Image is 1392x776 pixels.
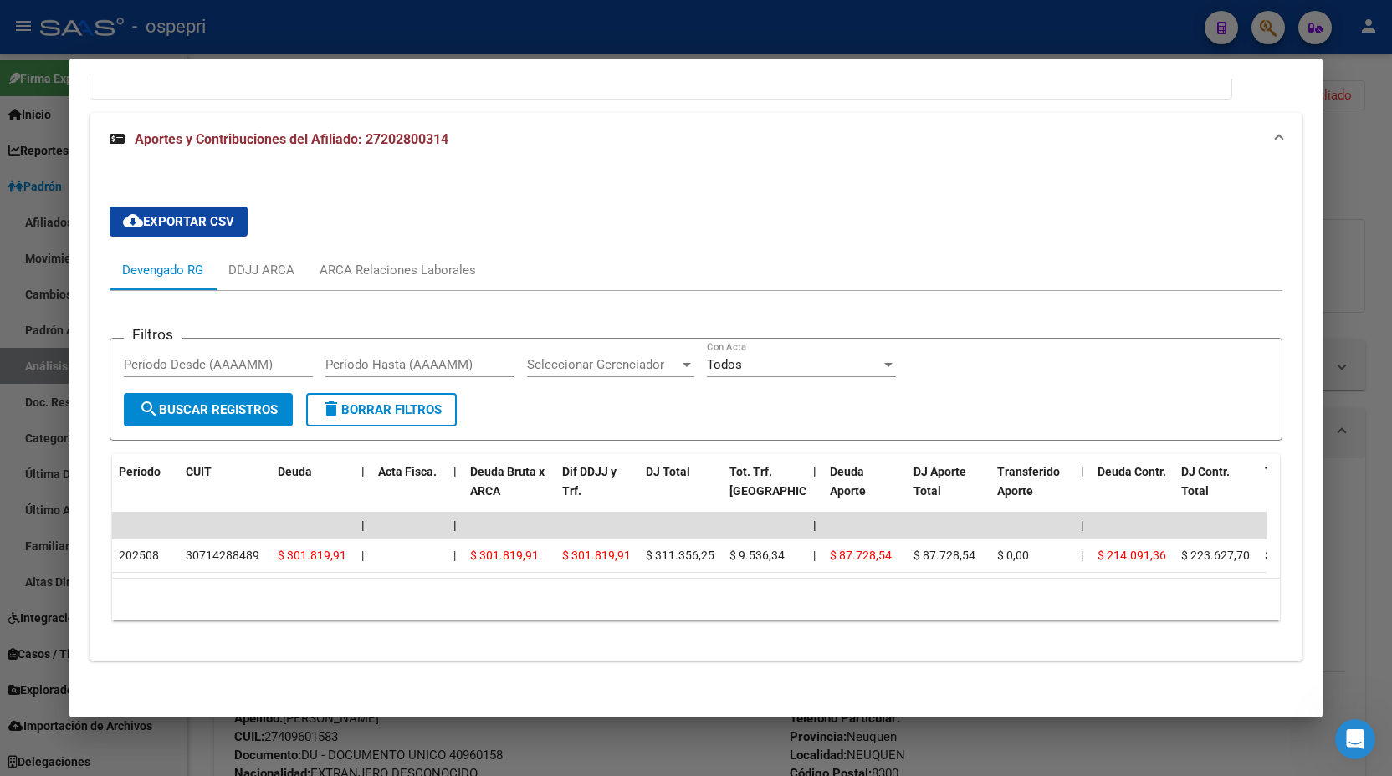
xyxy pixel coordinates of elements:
span: Tot. Trf. [GEOGRAPHIC_DATA] [729,465,843,498]
datatable-header-cell: Deuda [271,454,355,528]
datatable-header-cell: Deuda Contr. [1091,454,1174,528]
span: Trf Contr. [1265,465,1315,478]
span: Período [119,465,161,478]
span: $ 0,00 [997,549,1029,562]
datatable-header-cell: Tot. Trf. Bruto [723,454,806,528]
span: | [453,465,457,478]
span: $ 301.819,91 [562,549,631,562]
span: | [813,465,816,478]
datatable-header-cell: Acta Fisca. [371,454,447,528]
span: | [361,518,365,532]
datatable-header-cell: Período [112,454,179,528]
div: Devengado RG [122,261,203,279]
datatable-header-cell: DJ Total [639,454,723,528]
span: $ 311.356,25 [646,549,714,562]
mat-icon: delete [321,399,341,419]
iframe: Intercom live chat [1335,719,1375,759]
mat-icon: cloud_download [123,211,143,231]
span: Deuda Bruta x ARCA [470,465,545,498]
span: Acta Fisca. [378,465,437,478]
span: $ 214.091,36 [1098,549,1166,562]
span: | [1081,549,1083,562]
span: | [361,549,364,562]
h3: Filtros [124,325,182,344]
button: Exportar CSV [110,207,248,237]
datatable-header-cell: Deuda Aporte [823,454,907,528]
span: Deuda [278,465,312,478]
mat-expansion-panel-header: Aportes y Contribuciones del Afiliado: 27202800314 [90,113,1302,166]
div: Aportes y Contribuciones del Afiliado: 27202800314 [90,166,1302,660]
span: Seleccionar Gerenciador [527,357,679,372]
datatable-header-cell: Transferido Aporte [990,454,1074,528]
datatable-header-cell: CUIT [179,454,271,528]
span: Todos [707,357,742,372]
datatable-header-cell: DJ Aporte Total [907,454,990,528]
datatable-header-cell: | [355,454,371,528]
button: Borrar Filtros [306,393,457,426]
datatable-header-cell: | [447,454,463,528]
span: Aportes y Contribuciones del Afiliado: 27202800314 [135,131,448,147]
span: | [453,549,456,562]
span: $ 9.536,34 [729,549,785,562]
span: $ 301.819,91 [278,549,346,562]
span: DJ Contr. Total [1181,465,1230,498]
datatable-header-cell: | [806,454,823,528]
span: DJ Aporte Total [913,465,966,498]
span: | [453,518,457,532]
span: $ 301.819,91 [470,549,539,562]
span: Deuda Aporte [830,465,866,498]
div: DDJJ ARCA [228,261,294,279]
div: 30714288489 [186,546,259,565]
span: $ 223.627,70 [1181,549,1250,562]
span: Deuda Contr. [1098,465,1166,478]
span: CUIT [186,465,212,478]
span: Borrar Filtros [321,402,442,417]
span: Dif DDJJ y Trf. [562,465,617,498]
datatable-header-cell: | [1074,454,1091,528]
span: Exportar CSV [123,214,234,229]
span: $ 87.728,54 [830,549,892,562]
span: DJ Total [646,465,690,478]
div: ARCA Relaciones Laborales [320,261,476,279]
datatable-header-cell: Trf Contr. [1258,454,1342,528]
span: | [813,518,816,532]
span: $ 87.728,54 [913,549,975,562]
mat-icon: search [139,399,159,419]
button: Buscar Registros [124,393,293,426]
datatable-header-cell: Dif DDJJ y Trf. [555,454,639,528]
span: 202508 [119,549,159,562]
span: Transferido Aporte [997,465,1060,498]
span: Buscar Registros [139,402,278,417]
span: | [1081,518,1084,532]
span: | [1081,465,1084,478]
span: | [813,549,816,562]
span: | [361,465,365,478]
datatable-header-cell: DJ Contr. Total [1174,454,1258,528]
datatable-header-cell: Deuda Bruta x ARCA [463,454,555,528]
span: $ 9.536,34 [1265,549,1320,562]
